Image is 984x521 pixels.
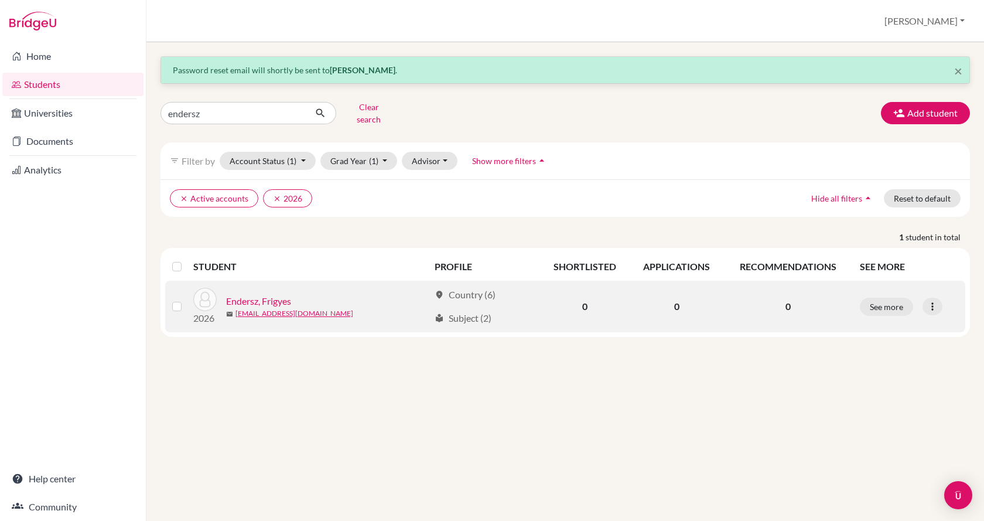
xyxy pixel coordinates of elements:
[428,253,540,281] th: PROFILE
[435,288,496,302] div: Country (6)
[220,152,316,170] button: Account Status(1)
[2,73,143,96] a: Students
[630,281,724,332] td: 0
[435,311,491,325] div: Subject (2)
[160,102,306,124] input: Find student by name...
[2,467,143,491] a: Help center
[226,311,233,318] span: mail
[879,10,970,32] button: [PERSON_NAME]
[2,495,143,519] a: Community
[811,193,862,203] span: Hide all filters
[2,45,143,68] a: Home
[435,314,444,323] span: local_library
[330,65,395,75] strong: [PERSON_NAME]
[170,156,179,165] i: filter_list
[540,253,630,281] th: SHORTLISTED
[862,192,874,204] i: arrow_drop_up
[173,64,958,76] p: Password reset email will shortly be sent to .
[170,189,258,207] button: clearActive accounts
[2,130,143,153] a: Documents
[954,64,962,78] button: Close
[860,298,913,316] button: See more
[193,311,217,325] p: 2026
[472,156,536,166] span: Show more filters
[944,481,972,509] div: Open Intercom Messenger
[801,189,884,207] button: Hide all filtersarrow_drop_up
[193,253,428,281] th: STUDENT
[369,156,378,166] span: (1)
[536,155,548,166] i: arrow_drop_up
[853,253,965,281] th: SEE MORE
[263,189,312,207] button: clear2026
[9,12,56,30] img: Bridge-U
[180,195,188,203] i: clear
[226,294,291,308] a: Endersz, Frigyes
[906,231,970,243] span: student in total
[435,290,444,299] span: location_on
[402,152,457,170] button: Advisor
[287,156,296,166] span: (1)
[724,253,853,281] th: RECOMMENDATIONS
[540,281,630,332] td: 0
[462,152,558,170] button: Show more filtersarrow_drop_up
[235,308,353,319] a: [EMAIL_ADDRESS][DOMAIN_NAME]
[182,155,215,166] span: Filter by
[884,189,961,207] button: Reset to default
[320,152,398,170] button: Grad Year(1)
[881,102,970,124] button: Add student
[2,101,143,125] a: Universities
[193,288,217,311] img: Endersz, Frigyes
[899,231,906,243] strong: 1
[954,62,962,79] span: ×
[630,253,724,281] th: APPLICATIONS
[2,158,143,182] a: Analytics
[731,299,846,314] p: 0
[273,195,281,203] i: clear
[336,98,401,128] button: Clear search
